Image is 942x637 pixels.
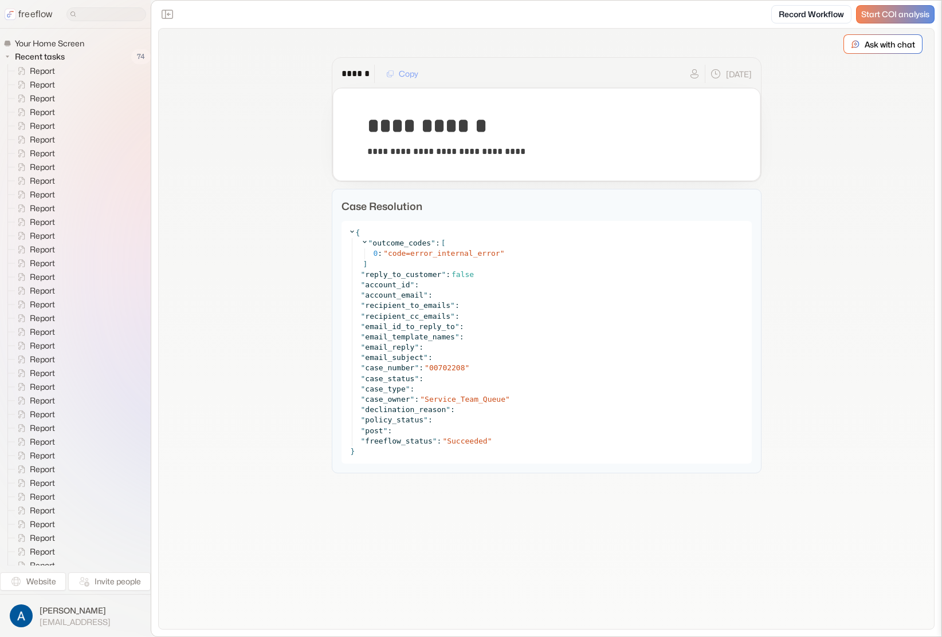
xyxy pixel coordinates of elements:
[361,437,366,445] span: "
[365,322,455,331] span: email_id_to_reply_to
[3,50,69,64] button: Recent tasks
[8,559,60,572] a: Report
[361,405,366,414] span: "
[28,148,58,159] span: Report
[363,260,368,268] span: ]
[455,301,460,310] span: :
[387,426,392,435] span: :
[8,311,60,325] a: Report
[861,10,929,19] span: Start COI analysis
[442,437,447,445] span: "
[361,291,366,299] span: "
[8,256,60,270] a: Report
[361,301,366,310] span: "
[28,546,58,557] span: Report
[342,199,752,214] p: Case Resolution
[8,517,60,531] a: Report
[8,174,60,188] a: Report
[365,291,423,299] span: account_email
[8,201,60,215] a: Report
[8,407,60,421] a: Report
[361,343,366,351] span: "
[8,476,60,490] a: Report
[365,437,432,445] span: freeflow_status
[361,385,366,393] span: "
[361,416,366,424] span: "
[8,133,60,147] a: Report
[28,312,58,324] span: Report
[68,572,151,591] button: Invite people
[28,491,58,503] span: Report
[8,243,60,256] a: Report
[383,249,388,258] span: "
[419,374,423,383] span: :
[28,93,58,104] span: Report
[488,437,492,445] span: "
[441,238,446,248] span: [
[365,343,414,351] span: email_reply
[446,270,450,279] span: :
[726,68,752,80] p: [DATE]
[410,395,415,403] span: "
[447,437,487,445] span: Succeeded
[414,374,419,383] span: "
[419,343,423,351] span: :
[7,602,144,630] button: [PERSON_NAME][EMAIL_ADDRESS]
[450,405,455,414] span: :
[8,270,60,284] a: Report
[372,239,431,247] span: outcome_codes
[28,477,58,489] span: Report
[8,435,60,449] a: Report
[368,239,373,247] span: "
[429,363,465,372] span: 00702208
[28,519,58,530] span: Report
[28,175,58,187] span: Report
[460,333,464,341] span: :
[28,285,58,296] span: Report
[28,326,58,338] span: Report
[8,353,60,366] a: Report
[28,422,58,434] span: Report
[361,374,366,383] span: "
[28,299,58,310] span: Report
[8,298,60,311] a: Report
[441,270,446,279] span: "
[365,426,383,435] span: post
[28,203,58,214] span: Report
[8,366,60,380] a: Report
[8,229,60,243] a: Report
[419,363,423,372] span: :
[414,343,419,351] span: "
[8,380,60,394] a: Report
[8,105,60,119] a: Report
[28,106,58,118] span: Report
[365,395,410,403] span: case_owner
[410,280,415,289] span: "
[40,617,111,627] span: [EMAIL_ADDRESS]
[361,312,366,321] span: "
[28,436,58,448] span: Report
[423,353,428,362] span: "
[8,215,60,229] a: Report
[8,64,60,78] a: Report
[158,5,176,23] button: Close the sidebar
[388,249,500,258] span: code=error_internal_error
[365,312,450,321] span: recipient_cc_emails
[40,605,111,616] span: [PERSON_NAME]
[378,249,382,258] span: :
[13,38,88,49] span: Your Home Screen
[435,238,440,248] span: :
[28,367,58,379] span: Report
[28,381,58,393] span: Report
[460,322,464,331] span: :
[420,395,425,403] span: "
[428,291,433,299] span: :
[8,160,60,174] a: Report
[365,416,423,424] span: policy_status
[361,426,366,435] span: "
[383,426,388,435] span: "
[414,280,419,289] span: :
[8,421,60,435] a: Report
[379,65,425,83] button: Copy
[423,291,428,299] span: "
